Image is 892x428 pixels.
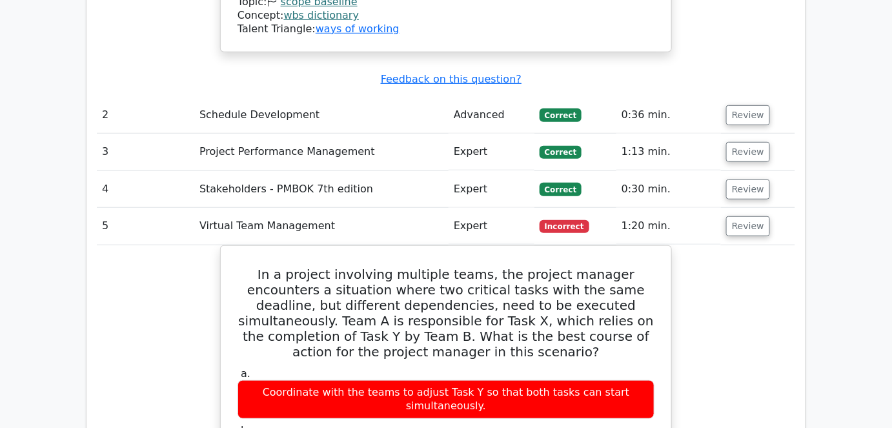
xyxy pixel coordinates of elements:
button: Review [726,105,770,125]
a: ways of working [316,23,400,35]
span: Correct [540,146,582,159]
button: Review [726,216,770,236]
td: 1:20 min. [616,208,721,245]
span: Correct [540,183,582,196]
td: Expert [449,208,534,245]
td: Advanced [449,97,534,134]
span: a. [241,367,250,380]
span: Incorrect [540,220,589,233]
td: Schedule Development [194,97,449,134]
span: Correct [540,108,582,121]
td: 0:30 min. [616,171,721,208]
td: 2 [97,97,194,134]
button: Review [726,179,770,199]
td: 0:36 min. [616,97,721,134]
td: Expert [449,171,534,208]
td: 3 [97,134,194,170]
a: wbs dictionary [284,9,360,21]
td: 1:13 min. [616,134,721,170]
div: Coordinate with the teams to adjust Task Y so that both tasks can start simultaneously. [238,380,654,419]
td: Expert [449,134,534,170]
td: 4 [97,171,194,208]
div: Concept: [238,9,654,23]
a: Feedback on this question? [381,73,522,85]
h5: In a project involving multiple teams, the project manager encounters a situation where two criti... [236,267,656,360]
td: 5 [97,208,194,245]
td: Stakeholders - PMBOK 7th edition [194,171,449,208]
button: Review [726,142,770,162]
td: Virtual Team Management [194,208,449,245]
td: Project Performance Management [194,134,449,170]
